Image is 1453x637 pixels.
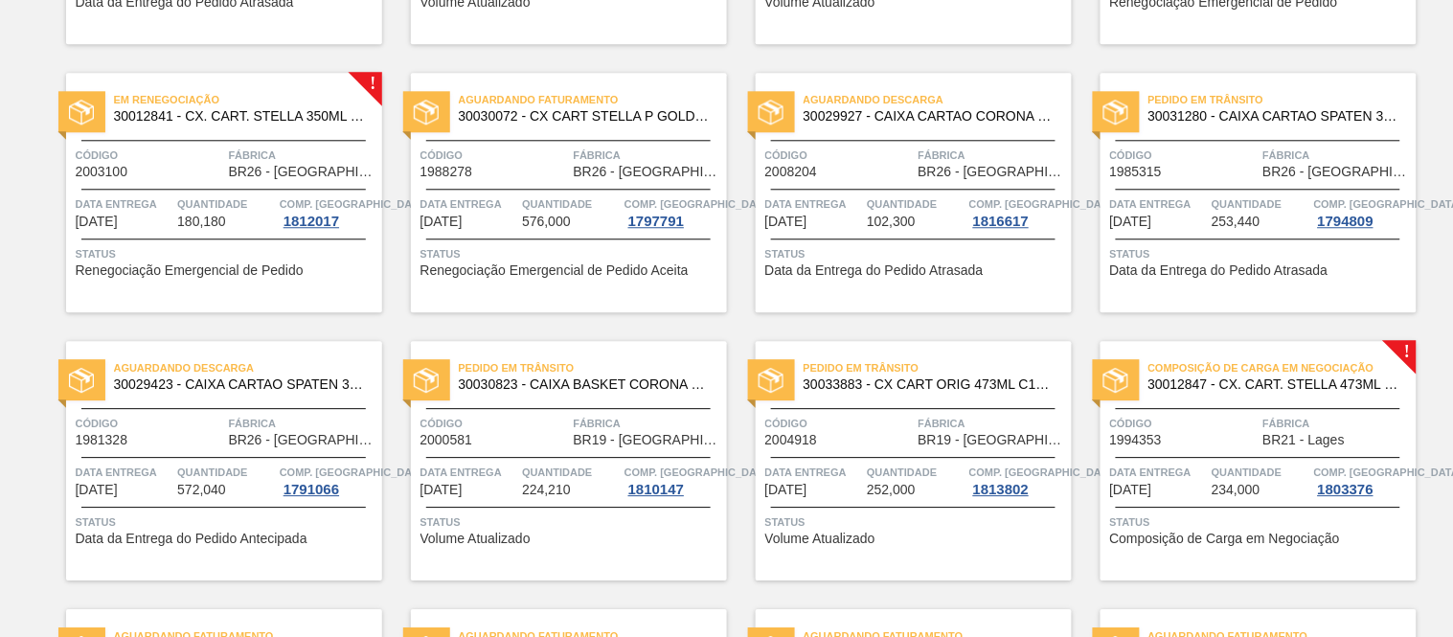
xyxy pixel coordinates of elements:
span: Fábrica [229,146,377,165]
span: Código [765,414,914,433]
span: 27/08/2025 [1110,215,1152,229]
img: status [1103,100,1128,125]
span: Comp. Carga [624,194,773,214]
a: Comp. [GEOGRAPHIC_DATA]1813802 [969,463,1067,497]
span: 30012841 - CX. CART. STELLA 350ML SLK C8 429 [114,109,367,124]
span: Comp. Carga [280,463,428,482]
a: statusPedido em Trânsito30031280 - CAIXA CARTAO SPATEN 350ML OPEN CORNERCódigo1985315FábricaBR26 ... [1072,73,1417,312]
span: 27/08/2025 [76,483,118,497]
span: 572,040 [177,483,226,497]
span: BR26 - Uberlândia [919,165,1067,179]
span: Código [76,414,224,433]
span: Pedido em Trânsito [1148,90,1417,109]
span: Fábrica [919,414,1067,433]
span: Código [420,414,569,433]
span: BR26 - Uberlândia [229,433,377,447]
span: 30029927 - CAIXA CARTAO CORONA 350ML SLEEK C8 PY [804,109,1056,124]
span: 1994353 [1110,433,1163,447]
span: 102,300 [867,215,916,229]
a: Comp. [GEOGRAPHIC_DATA]1794809 [1314,194,1412,229]
span: Fábrica [1263,414,1412,433]
span: Status [765,512,1067,532]
span: Aguardando Descarga [114,358,382,377]
span: Status [420,512,722,532]
span: 1985315 [1110,165,1163,179]
span: BR26 - Uberlândia [1263,165,1412,179]
span: Quantidade [177,463,275,482]
a: Comp. [GEOGRAPHIC_DATA]1791066 [280,463,377,497]
span: Pedido em Trânsito [804,358,1072,377]
span: Data entrega [420,194,518,214]
span: BR21 - Lages [1263,433,1346,447]
span: Comp. Carga [969,463,1118,482]
span: Em renegociação [114,90,382,109]
img: status [69,368,94,393]
span: Fábrica [574,414,722,433]
a: !statusEm renegociação30012841 - CX. CART. STELLA 350ML SLK C8 429Código2003100FábricaBR26 - [GEO... [37,73,382,312]
span: Quantidade [522,463,620,482]
span: Comp. Carga [280,194,428,214]
span: 27/08/2025 [765,215,807,229]
a: statusPedido em Trânsito30033883 - CX CART ORIG 473ML C12 SLK NIV24Código2004918FábricaBR19 - [GE... [727,341,1072,580]
span: Comp. Carga [969,194,1118,214]
span: 30033883 - CX CART ORIG 473ML C12 SLK NIV24 [804,377,1056,392]
span: Aguardando Faturamento [459,90,727,109]
span: 224,210 [522,483,571,497]
a: Comp. [GEOGRAPHIC_DATA]1812017 [280,194,377,229]
span: BR26 - Uberlândia [574,165,722,179]
span: Quantidade [1212,463,1309,482]
span: Data entrega [76,463,173,482]
span: Data da Entrega do Pedido Atrasada [1110,263,1328,278]
span: Fábrica [1263,146,1412,165]
span: Data entrega [420,463,518,482]
img: status [414,100,439,125]
span: Pedido em Trânsito [459,358,727,377]
img: status [414,368,439,393]
span: 30029423 - CAIXA CARTAO SPATEN 330 C6 429 [114,377,367,392]
span: Código [765,146,914,165]
span: 576,000 [522,215,571,229]
div: 1797791 [624,214,688,229]
span: Composição de Carga em Negociação [1148,358,1417,377]
span: Data entrega [1110,194,1208,214]
span: Quantidade [177,194,275,214]
a: statusAguardando Descarga30029423 - CAIXA CARTAO SPATEN 330 C6 429Código1981328FábricaBR26 - [GEO... [37,341,382,580]
span: 1981328 [76,433,128,447]
span: 1988278 [420,165,473,179]
span: Código [1110,146,1259,165]
span: 30012847 - CX. CART. STELLA 473ML C12 GPI 429 [1148,377,1401,392]
div: 1803376 [1314,482,1377,497]
span: 27/08/2025 [76,215,118,229]
span: Fábrica [919,146,1067,165]
span: Status [420,244,722,263]
a: Comp. [GEOGRAPHIC_DATA]1816617 [969,194,1067,229]
a: statusPedido em Trânsito30030823 - CAIXA BASKET CORONA 330ML EXP [GEOGRAPHIC_DATA]Código2000581Fá... [382,341,727,580]
img: status [759,100,783,125]
a: statusAguardando Descarga30029927 - CAIXA CARTAO CORONA 350ML SLEEK C8 PYCódigo2008204FábricaBR26... [727,73,1072,312]
span: Código [76,146,224,165]
div: 1791066 [280,482,343,497]
div: 1813802 [969,482,1033,497]
span: Status [76,244,377,263]
span: Renegociação Emergencial de Pedido Aceita [420,263,689,278]
span: 252,000 [867,483,916,497]
span: Quantidade [867,463,965,482]
span: Composição de Carga em Negociação [1110,532,1340,546]
a: Comp. [GEOGRAPHIC_DATA]1810147 [624,463,722,497]
span: 28/08/2025 [420,483,463,497]
span: 2000581 [420,433,473,447]
span: Data da Entrega do Pedido Antecipada [76,532,307,546]
span: 234,000 [1212,483,1260,497]
div: 1794809 [1314,214,1377,229]
span: 180,180 [177,215,226,229]
span: Comp. Carga [624,463,773,482]
div: 1812017 [280,214,343,229]
span: Renegociação Emergencial de Pedido [76,263,304,278]
span: BR26 - Uberlândia [229,165,377,179]
span: BR19 - Nova Rio [574,433,722,447]
span: Status [1110,244,1412,263]
span: Aguardando Descarga [804,90,1072,109]
span: 27/08/2025 [420,215,463,229]
span: 2004918 [765,433,818,447]
span: Fábrica [574,146,722,165]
